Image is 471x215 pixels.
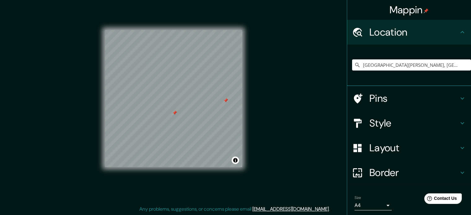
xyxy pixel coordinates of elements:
div: Pins [347,86,471,111]
div: . [331,205,332,213]
div: Border [347,160,471,185]
h4: Pins [369,92,459,105]
canvas: Map [105,30,242,167]
h4: Layout [369,142,459,154]
p: Any problems, suggestions, or concerns please email . [139,205,330,213]
h4: Style [369,117,459,129]
button: Toggle attribution [232,157,239,164]
div: Layout [347,135,471,160]
div: Location [347,20,471,45]
h4: Location [369,26,459,38]
div: A4 [355,200,392,210]
iframe: Help widget launcher [416,191,464,208]
h4: Border [369,166,459,179]
label: Size [355,195,361,200]
h4: Mappin [390,4,429,16]
img: pin-icon.png [424,8,429,13]
input: Pick your city or area [352,59,471,71]
div: . [330,205,331,213]
a: [EMAIL_ADDRESS][DOMAIN_NAME] [252,206,329,212]
div: Style [347,111,471,135]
